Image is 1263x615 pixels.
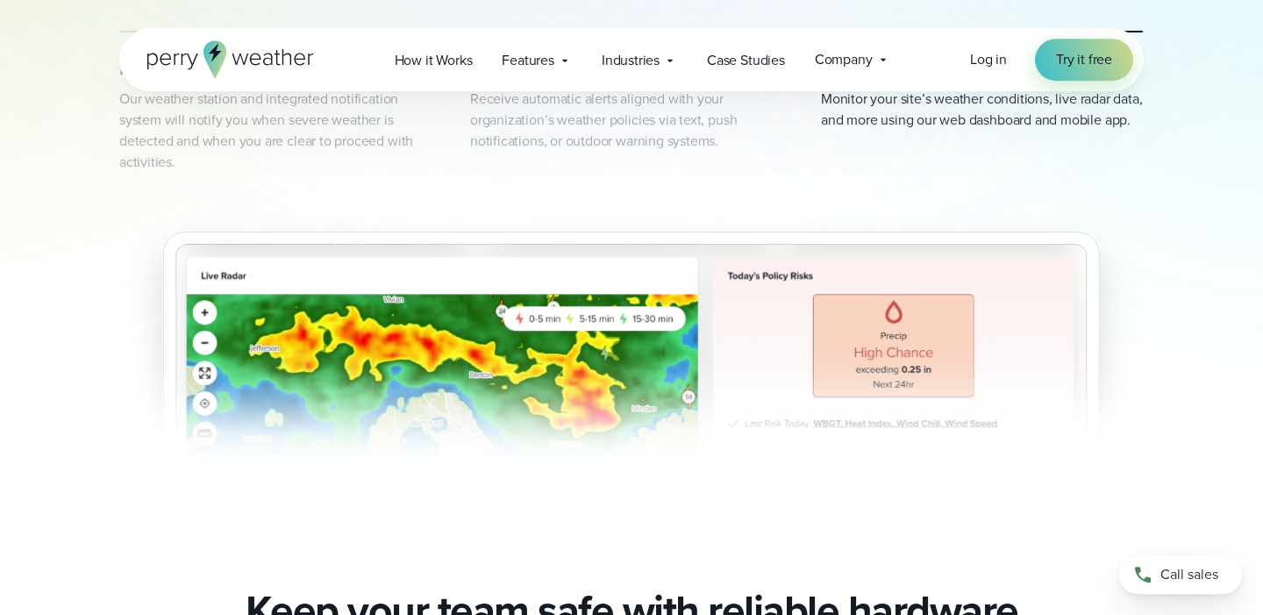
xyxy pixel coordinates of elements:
a: How it Works [380,42,488,78]
p: Monitor your site’s weather conditions, live radar data, and more using our web dashboard and mob... [821,89,1144,131]
span: Features [502,50,554,71]
div: 3 of 3 [119,194,1144,551]
a: Case Studies [692,42,800,78]
span: Try it free [1056,49,1112,70]
a: Call sales [1119,555,1242,594]
span: Industries [602,50,660,71]
div: slideshow [119,194,1144,551]
span: Company [815,49,873,70]
img: Golf-Slideshow-1-v2.svg [119,194,1144,474]
p: Receive automatic alerts aligned with your organization’s weather policies via text, push notific... [470,89,793,152]
a: Try it free [1035,39,1133,81]
span: How it Works [395,50,473,71]
p: Our weather station and integrated notification system will notify you when severe weather is det... [119,89,442,173]
span: Log in [970,49,1007,69]
a: Log in [970,49,1007,70]
span: Case Studies [707,50,785,71]
span: Call sales [1160,564,1218,585]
